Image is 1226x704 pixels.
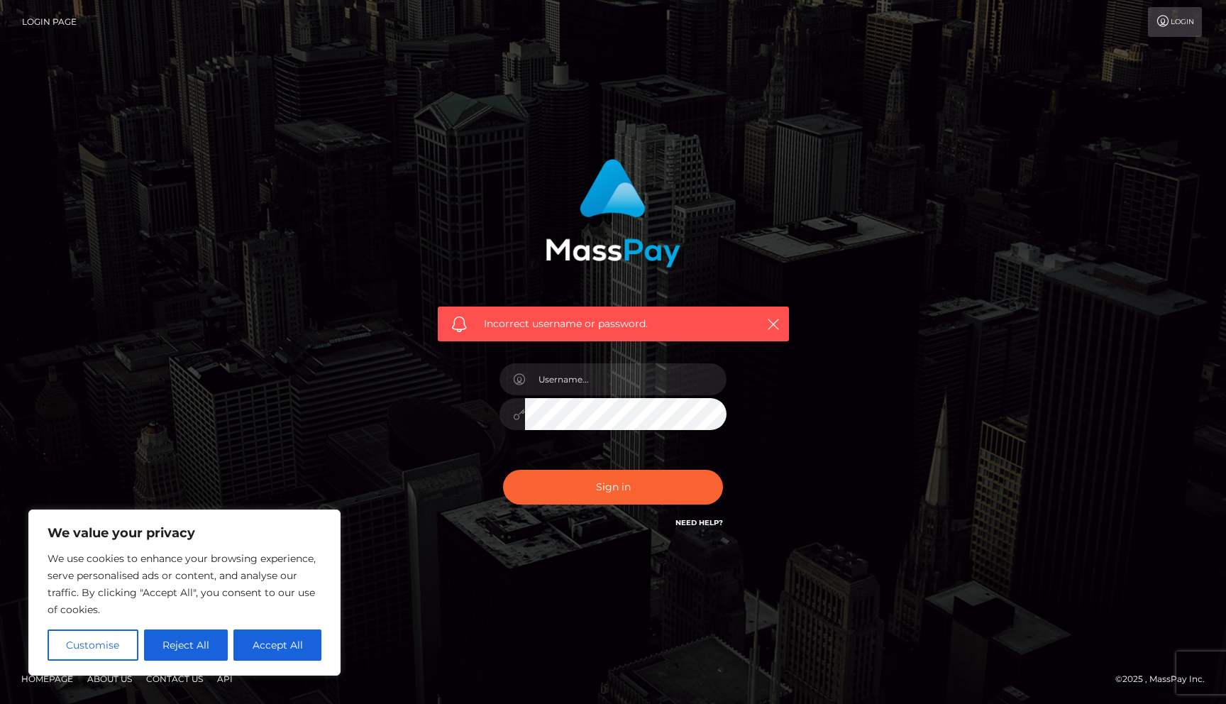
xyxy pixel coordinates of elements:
p: We value your privacy [48,524,321,541]
a: Need Help? [675,518,723,527]
button: Customise [48,629,138,661]
p: We use cookies to enhance your browsing experience, serve personalised ads or content, and analys... [48,550,321,618]
span: Incorrect username or password. [484,317,743,331]
a: Login Page [22,7,77,37]
button: Reject All [144,629,228,661]
img: MassPay Login [546,159,680,268]
a: Homepage [16,668,79,690]
a: About Us [82,668,138,690]
div: © 2025 , MassPay Inc. [1115,671,1215,687]
a: API [211,668,238,690]
div: We value your privacy [28,510,341,676]
input: Username... [525,363,727,395]
a: Contact Us [140,668,209,690]
button: Accept All [233,629,321,661]
a: Login [1148,7,1202,37]
button: Sign in [503,470,723,505]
